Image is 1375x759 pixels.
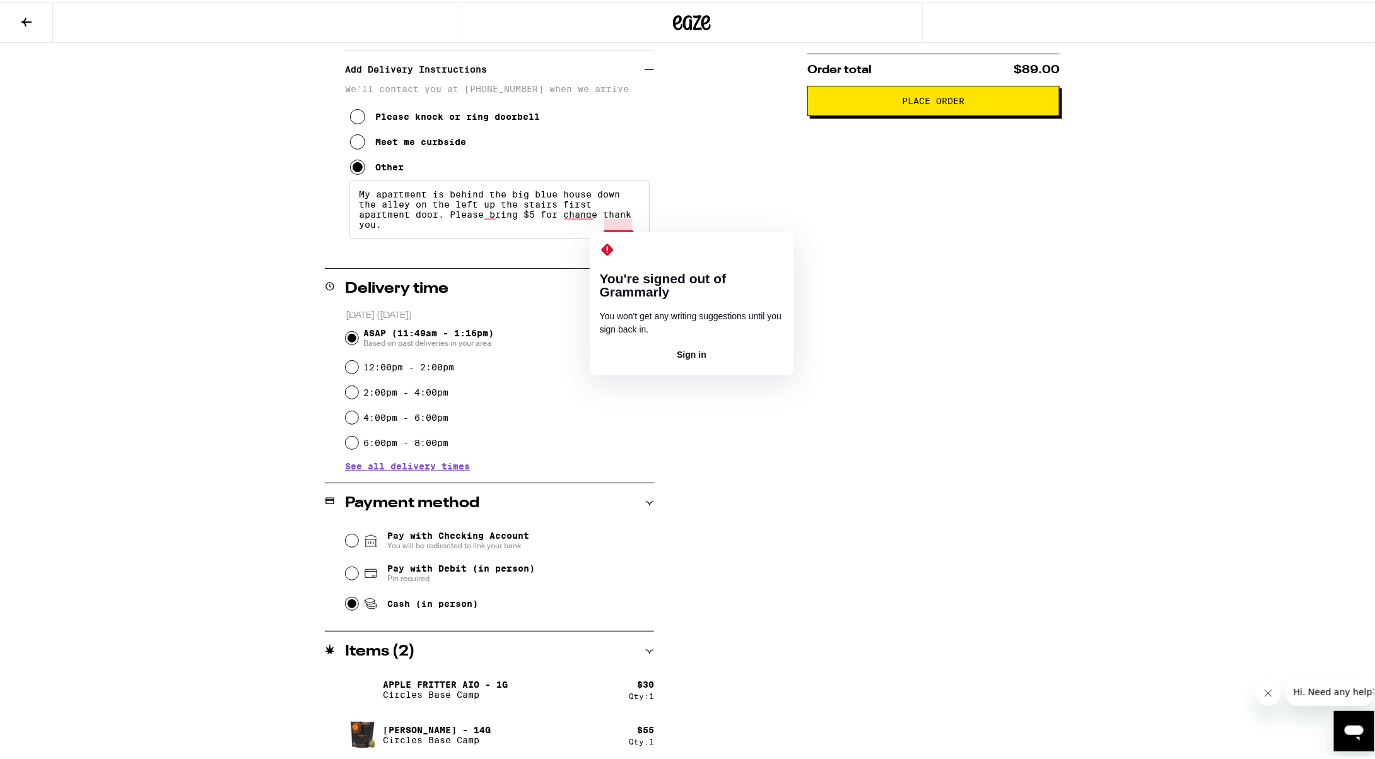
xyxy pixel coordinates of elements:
iframe: Message from company [1286,676,1374,703]
div: Qty: 1 [629,690,654,698]
div: Meet me curbside [375,134,466,144]
label: 4:00pm - 6:00pm [363,410,448,420]
span: Place Order [903,94,965,103]
iframe: Button to launch messaging window [1334,709,1374,749]
span: Based on past deliveries in your area [363,336,494,346]
div: Please knock or ring doorbell [375,109,540,119]
span: Cash (in person) [387,596,478,606]
p: We'll contact you at [PHONE_NUMBER] when we arrive [345,81,654,91]
span: Hi. Need any help? [8,9,91,19]
span: Pin required [387,571,535,581]
span: Pay with Checking Account [387,528,529,548]
label: 6:00pm - 8:00pm [363,435,448,445]
label: 2:00pm - 4:00pm [363,385,448,395]
span: You will be redirected to link your bank [387,538,529,548]
h3: Add Delivery Instructions [345,52,645,81]
img: Apple Fritter AIO - 1g [345,669,380,705]
div: $ 30 [637,677,654,687]
textarea: To enrich screen reader interactions, please activate Accessibility in Grammarly extension settings [349,177,650,237]
span: ASAP (11:49am - 1:16pm) [363,326,494,346]
span: Pay with Debit (in person) [387,561,535,571]
div: $ 55 [637,722,654,733]
h2: Delivery time [345,279,448,294]
h2: Payment method [345,493,479,509]
span: $89.00 [1014,62,1060,73]
div: Qty: 1 [629,735,654,743]
p: [PERSON_NAME] - 14g [383,722,491,733]
p: Apple Fritter AIO - 1g [383,677,508,687]
button: Please knock or ring doorbell [350,102,540,127]
p: Circles Base Camp [383,687,508,697]
p: Circles Base Camp [383,733,491,743]
div: Other [375,160,404,170]
button: Meet me curbside [350,127,466,152]
button: Other [350,152,404,177]
img: Gush Rush - 14g [345,715,380,750]
button: Place Order [807,83,1060,114]
h2: Items ( 2 ) [345,642,415,657]
p: [DATE] ([DATE]) [346,307,654,319]
iframe: Close message [1256,678,1281,703]
span: Order total [807,62,872,73]
button: See all delivery times [345,459,470,468]
label: 12:00pm - 2:00pm [363,360,454,370]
